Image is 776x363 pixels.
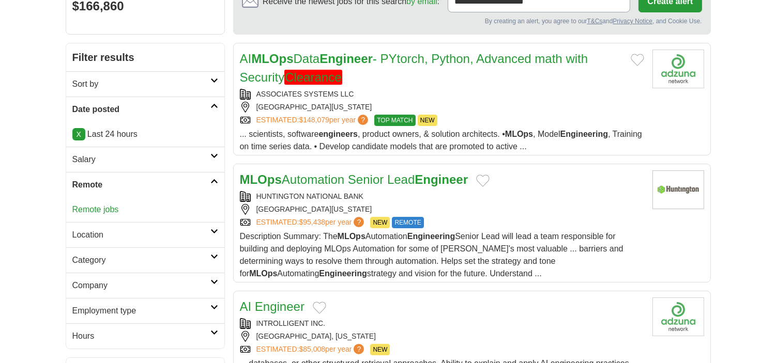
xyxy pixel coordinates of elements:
[66,43,224,71] h2: Filter results
[299,345,325,353] span: $85,008
[72,254,210,266] h2: Category
[318,130,358,138] strong: engineers
[319,269,367,278] strong: Engineering
[338,232,366,241] strong: MLOps
[66,71,224,97] a: Sort by
[256,192,363,200] a: HUNTINGTON NATIONAL BANK
[418,115,437,126] span: NEW
[354,344,364,354] span: ?
[66,298,224,323] a: Employment type
[370,344,390,355] span: NEW
[392,217,423,228] span: REMOTE
[256,115,371,126] a: ESTIMATED:$148,079per year?
[374,115,415,126] span: TOP MATCH
[354,217,364,227] span: ?
[358,115,368,125] span: ?
[72,153,210,166] h2: Salary
[240,232,623,278] span: Description Summary: The Automation Senior Lead will lead a team responsible for building and dep...
[72,103,210,116] h2: Date posted
[72,305,210,317] h2: Employment type
[240,130,642,151] span: ... scientists, software , product owners, & solution architects. • , Model , Training on time se...
[72,330,210,342] h2: Hours
[415,172,468,186] strong: Engineer
[72,229,210,241] h2: Location
[240,172,282,186] strong: MLOps
[613,18,652,25] a: Privacy Notice
[240,89,644,100] div: ASSOCIATES SYSTEMS LLC
[249,269,277,278] strong: MLOps
[66,97,224,122] a: Date posted
[476,175,490,187] button: Add to favorite jobs
[505,130,533,138] strong: MLOps
[299,218,325,226] span: $95,438
[72,78,210,90] h2: Sort by
[299,116,329,124] span: $148,079
[240,52,588,85] a: AIMLOpsDataEngineer- PYtorch, Python, Advanced math with SecurityClearance
[72,128,85,140] a: X
[284,70,342,85] em: Clearance
[256,217,367,228] a: ESTIMATED:$95,438per year?
[72,279,210,292] h2: Company
[66,273,224,298] a: Company
[407,232,455,241] strong: Engineering
[240,318,644,329] div: INTROLLIGENT INC.
[240,102,644,113] div: [GEOGRAPHIC_DATA][US_STATE]
[242,17,702,26] div: By creating an alert, you agree to our and , and Cookie Use.
[240,172,468,186] a: MLOpsAutomation Senior LeadEngineer
[66,147,224,172] a: Salary
[256,344,367,355] a: ESTIMATED:$85,008per year?
[66,172,224,197] a: Remote
[240,331,644,342] div: [GEOGRAPHIC_DATA], [US_STATE]
[313,302,326,314] button: Add to favorite jobs
[251,52,293,66] strong: MLOps
[240,204,644,215] div: [GEOGRAPHIC_DATA][US_STATE]
[652,50,704,88] img: Company logo
[72,205,119,214] a: Remote jobs
[66,222,224,247] a: Location
[652,170,704,209] img: Huntington National Bank logo
[72,128,218,140] p: Last 24 hours
[319,52,373,66] strong: Engineer
[72,179,210,191] h2: Remote
[240,299,305,313] a: AI Engineer
[631,54,644,66] button: Add to favorite jobs
[66,247,224,273] a: Category
[560,130,608,138] strong: Engineering
[66,323,224,349] a: Hours
[587,18,602,25] a: T&Cs
[652,297,704,336] img: Company logo
[370,217,390,228] span: NEW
